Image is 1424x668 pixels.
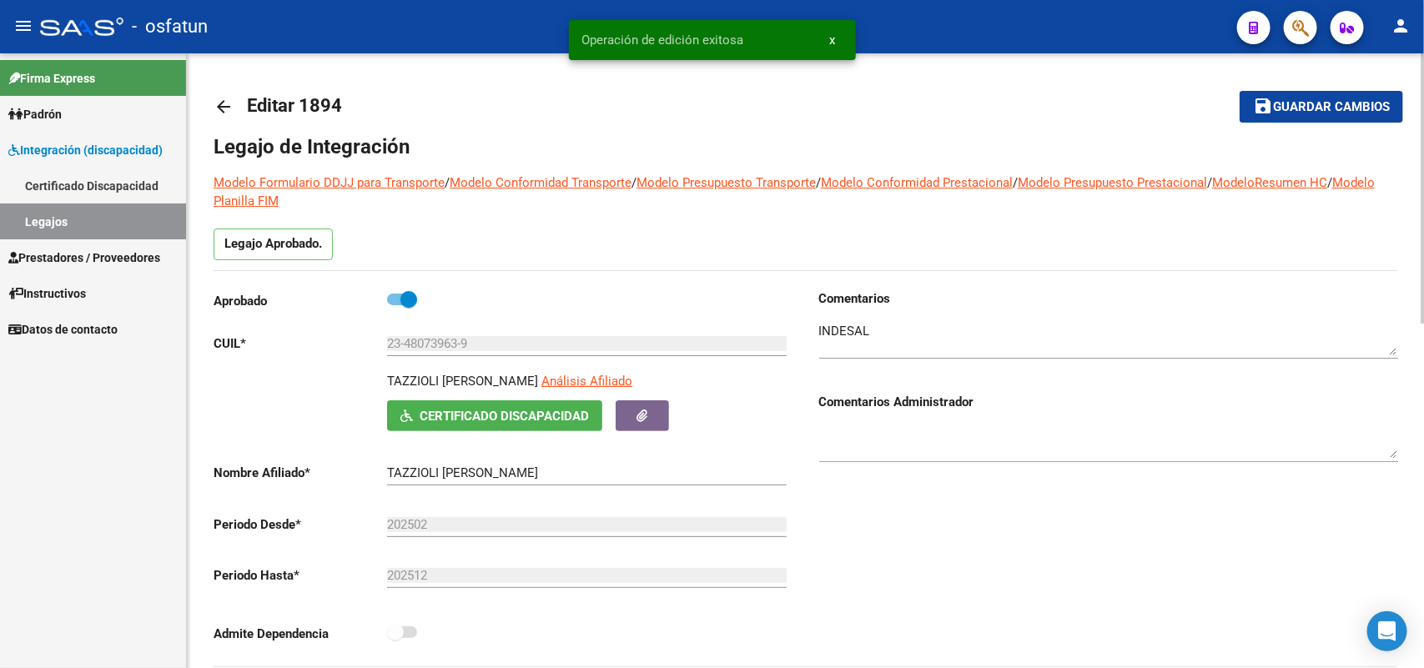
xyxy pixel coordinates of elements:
div: Open Intercom Messenger [1367,611,1407,651]
span: Certificado Discapacidad [420,409,589,424]
a: ModeloResumen HC [1212,175,1327,190]
p: Aprobado [214,292,387,310]
span: Integración (discapacidad) [8,141,163,159]
a: Modelo Conformidad Prestacional [821,175,1013,190]
span: Padrón [8,105,62,123]
span: Editar 1894 [247,95,342,116]
span: x [830,33,836,48]
a: Modelo Presupuesto Transporte [637,175,816,190]
h3: Comentarios Administrador [819,393,1398,411]
span: Datos de contacto [8,320,118,339]
span: Guardar cambios [1273,100,1390,115]
a: Modelo Formulario DDJJ para Transporte [214,175,445,190]
button: Guardar cambios [1240,91,1403,122]
mat-icon: arrow_back [214,97,234,117]
p: Periodo Desde [214,515,387,534]
button: x [817,25,849,55]
button: Certificado Discapacidad [387,400,602,431]
a: Modelo Conformidad Transporte [450,175,631,190]
p: Legajo Aprobado. [214,229,333,260]
span: - osfatun [132,8,208,45]
span: Firma Express [8,69,95,88]
p: TAZZIOLI [PERSON_NAME] [387,372,538,390]
span: Análisis Afiliado [541,374,632,389]
span: Prestadores / Proveedores [8,249,160,267]
mat-icon: menu [13,16,33,36]
mat-icon: save [1253,96,1273,116]
p: Nombre Afiliado [214,464,387,482]
h1: Legajo de Integración [214,133,1397,160]
a: Modelo Presupuesto Prestacional [1018,175,1207,190]
mat-icon: person [1391,16,1411,36]
p: Periodo Hasta [214,566,387,585]
span: Operación de edición exitosa [582,32,744,48]
p: CUIL [214,334,387,353]
h3: Comentarios [819,289,1398,308]
p: Admite Dependencia [214,625,387,643]
span: Instructivos [8,284,86,303]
